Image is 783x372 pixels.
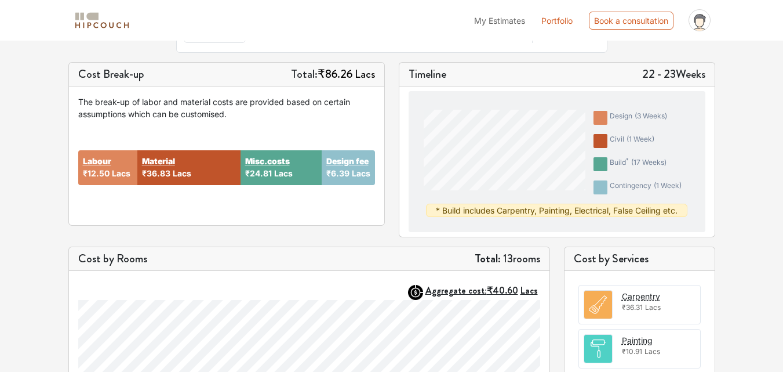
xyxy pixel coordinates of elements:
[73,10,131,31] img: logo-horizontal.svg
[584,335,612,363] img: room.svg
[142,168,170,178] span: ₹36.83
[78,252,147,266] h5: Cost by Rooms
[245,155,290,167] button: Misc.costs
[425,285,540,296] button: Aggregate cost:₹40.60Lacs
[645,303,661,312] span: Lacs
[318,66,352,82] span: ₹86.26
[83,155,111,167] button: Labour
[409,67,446,81] h5: Timeline
[475,252,540,266] h5: 13 rooms
[426,204,687,217] div: * Build includes Carpentry, Painting, Electrical, False Ceiling etc.
[627,135,654,143] span: ( 1 week )
[520,284,538,297] span: Lacs
[610,134,654,148] div: civil
[425,284,538,297] strong: Aggregate cost:
[541,15,573,27] a: Portfolio
[291,67,375,81] h5: Total:
[622,290,660,302] button: Carpentry
[245,168,272,178] span: ₹24.81
[474,16,525,26] span: My Estimates
[173,168,191,178] span: Lacs
[355,66,375,82] span: Lacs
[408,285,423,300] img: AggregateIcon
[487,284,518,297] span: ₹40.60
[274,168,293,178] span: Lacs
[73,8,131,34] span: logo-horizontal.svg
[326,168,349,178] span: ₹6.39
[610,111,667,125] div: design
[635,111,667,120] span: ( 3 weeks )
[622,347,642,356] span: ₹10.91
[642,67,705,81] h5: 22 - 23 Weeks
[589,12,673,30] div: Book a consultation
[78,67,144,81] h5: Cost Break-up
[622,334,653,346] button: Painting
[622,303,643,312] span: ₹36.31
[112,168,130,178] span: Lacs
[142,155,175,167] button: Material
[631,158,667,167] span: ( 17 weeks )
[326,155,369,167] button: Design fee
[475,250,501,267] strong: Total:
[574,252,705,266] h5: Cost by Services
[644,347,660,356] span: Lacs
[584,291,612,319] img: room.svg
[352,168,370,178] span: Lacs
[654,181,682,190] span: ( 1 week )
[610,157,667,171] div: build
[83,168,110,178] span: ₹12.50
[610,180,682,194] div: contingency
[78,96,375,120] div: The break-up of labor and material costs are provided based on certain assumptions which can be c...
